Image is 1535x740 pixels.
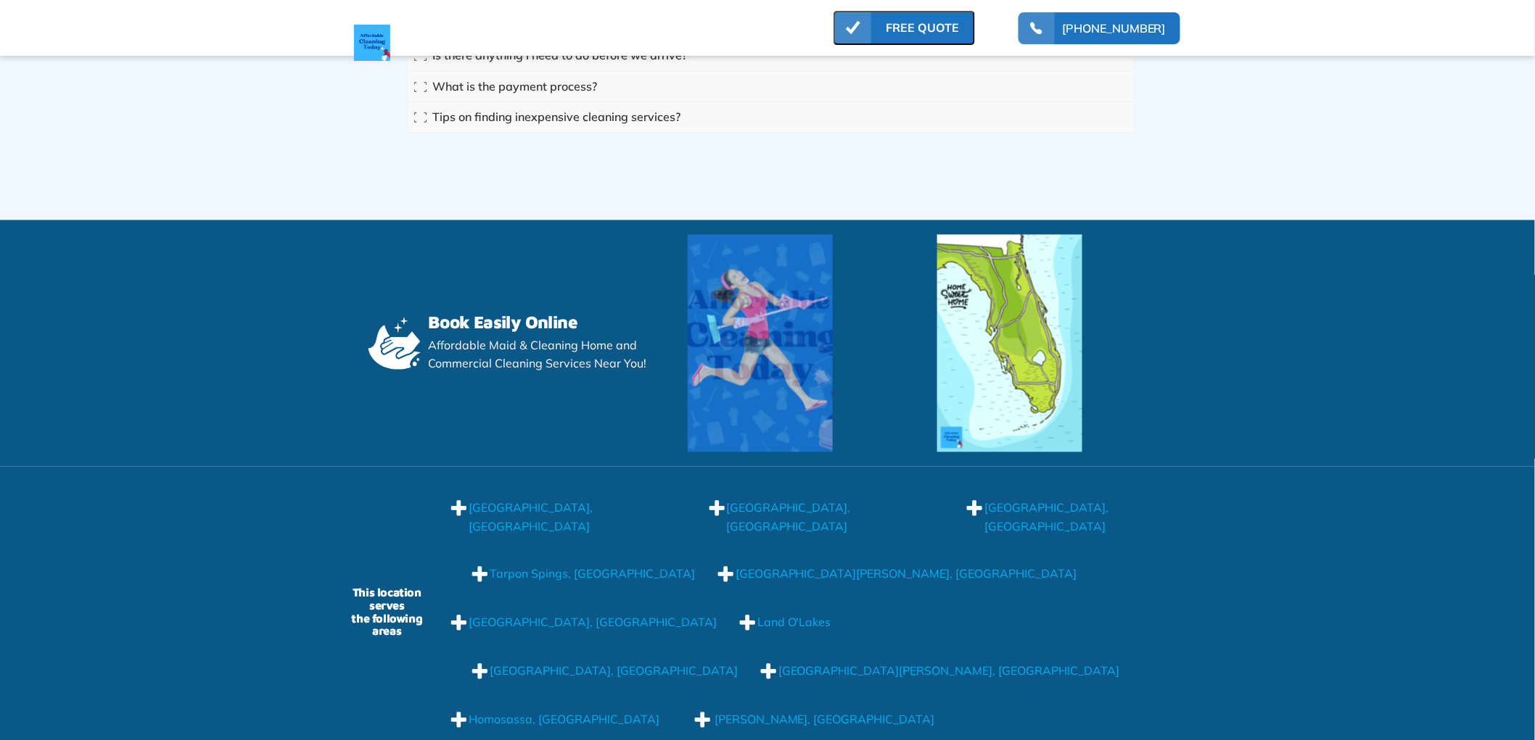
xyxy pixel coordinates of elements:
[688,235,833,452] img: cleaning services florida
[834,11,975,45] button: FREE QUOTE
[433,108,681,127] div: Tips on finding inexpensive cleaning services?
[339,587,435,638] h3: This location serves the following areas
[428,337,673,374] div: Affordable Maid & Cleaning Home and Commercial Cleaning Services Near You!
[778,662,1120,681] a: [GEOGRAPHIC_DATA][PERSON_NAME], [GEOGRAPHIC_DATA]
[490,662,738,681] a: [GEOGRAPHIC_DATA], [GEOGRAPHIC_DATA]
[339,587,435,642] a: This location servesthe following areas
[469,614,717,633] a: [GEOGRAPHIC_DATA], [GEOGRAPHIC_DATA]
[715,711,935,730] a: [PERSON_NAME], [GEOGRAPHIC_DATA]
[369,317,421,370] img: Hand affordable cleaning today
[490,565,695,584] a: Tarpon Spings, [GEOGRAPHIC_DATA]
[727,499,945,536] a: [GEOGRAPHIC_DATA], [GEOGRAPHIC_DATA]
[984,499,1202,536] a: [GEOGRAPHIC_DATA], [GEOGRAPHIC_DATA]
[1062,20,1166,37] a: [PHONE_NUMBER]
[736,565,1077,584] a: [GEOGRAPHIC_DATA][PERSON_NAME], [GEOGRAPHIC_DATA]
[428,313,577,336] a: Book Easily Online
[433,78,598,96] div: What is the payment process?
[469,711,659,730] a: Homosassa, [GEOGRAPHIC_DATA]
[757,614,831,633] a: Land O'Lakes
[1018,12,1180,44] button: [PHONE_NUMBER]
[937,235,1082,452] img: Home Sweet Home Florida Cleaning Company ACT
[428,313,577,332] h3: Book Easily Online
[469,499,686,536] a: [GEOGRAPHIC_DATA], [GEOGRAPHIC_DATA]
